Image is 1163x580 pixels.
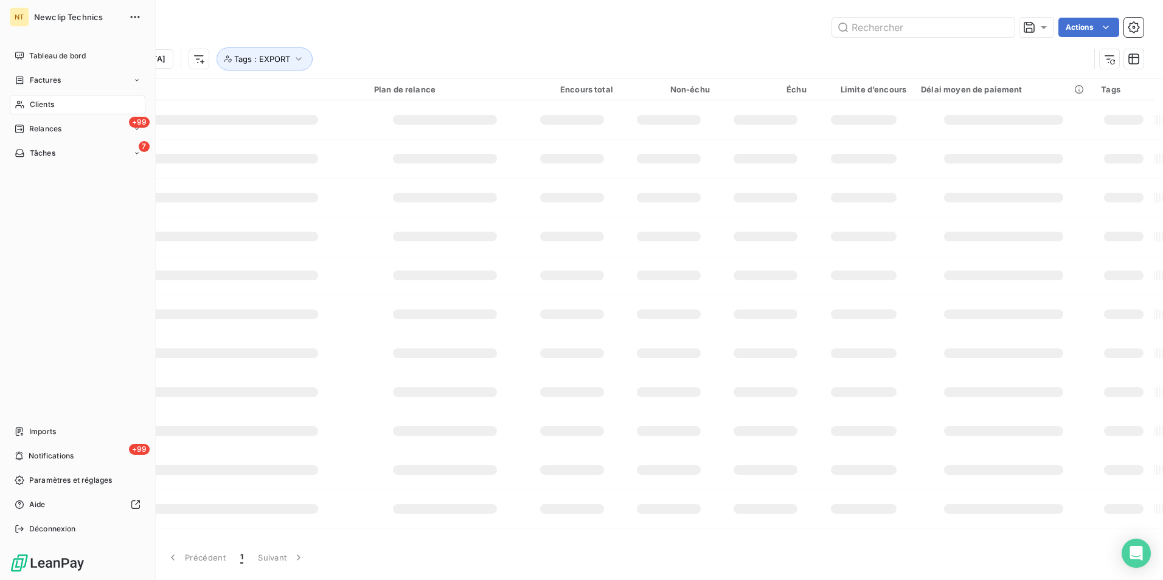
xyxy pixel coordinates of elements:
[29,475,112,486] span: Paramètres et réglages
[1058,18,1119,37] button: Actions
[30,75,61,86] span: Factures
[821,85,906,94] div: Limite d’encours
[29,451,74,461] span: Notifications
[29,50,86,61] span: Tableau de bord
[10,495,145,514] a: Aide
[129,117,150,128] span: +99
[251,545,312,570] button: Suivant
[921,85,1086,94] div: Délai moyen de paiement
[832,18,1015,37] input: Rechercher
[240,551,243,564] span: 1
[34,12,122,22] span: Newclip Technics
[234,54,290,64] span: Tags : EXPORT
[139,141,150,152] span: 7
[10,553,85,573] img: Logo LeanPay
[1122,539,1151,568] div: Open Intercom Messenger
[29,123,61,134] span: Relances
[10,7,29,27] div: NT
[217,47,313,71] button: Tags : EXPORT
[29,426,56,437] span: Imports
[159,545,233,570] button: Précédent
[30,148,55,159] span: Tâches
[628,85,710,94] div: Non-échu
[531,85,613,94] div: Encours total
[374,85,516,94] div: Plan de relance
[129,444,150,455] span: +99
[233,545,251,570] button: 1
[29,499,46,510] span: Aide
[1101,85,1147,94] div: Tags
[29,523,76,534] span: Déconnexion
[30,99,54,110] span: Clients
[724,85,807,94] div: Échu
